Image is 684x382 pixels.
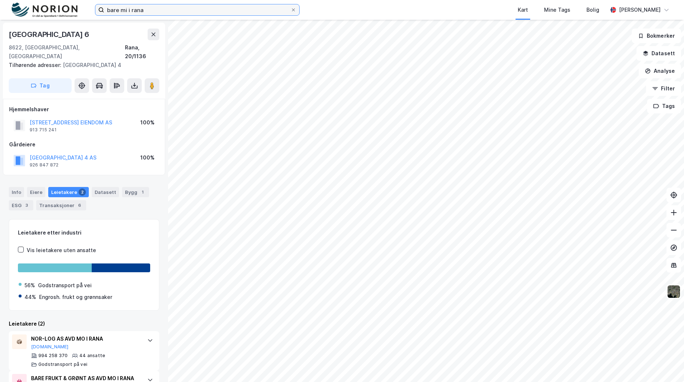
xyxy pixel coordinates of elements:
[24,293,36,302] div: 44%
[38,353,68,359] div: 994 258 370
[9,200,33,210] div: ESG
[586,5,599,14] div: Bolig
[647,99,681,113] button: Tags
[23,202,30,209] div: 3
[38,362,87,367] div: Godstransport på vei
[27,246,96,255] div: Vis leietakere uten ansatte
[139,188,146,196] div: 1
[639,64,681,78] button: Analyse
[646,81,681,96] button: Filter
[140,118,155,127] div: 100%
[38,281,92,290] div: Godstransport på vei
[9,29,91,40] div: [GEOGRAPHIC_DATA] 6
[9,140,159,149] div: Gårdeiere
[9,105,159,114] div: Hjemmelshaver
[544,5,570,14] div: Mine Tags
[31,334,140,343] div: NOR-LOG AS AVD MO I RANA
[36,200,86,210] div: Transaksjoner
[18,228,150,237] div: Leietakere etter industri
[632,29,681,43] button: Bokmerker
[27,187,45,197] div: Eiere
[92,187,119,197] div: Datasett
[9,319,159,328] div: Leietakere (2)
[619,5,661,14] div: [PERSON_NAME]
[9,78,72,93] button: Tag
[122,187,149,197] div: Bygg
[9,43,125,61] div: 8622, [GEOGRAPHIC_DATA], [GEOGRAPHIC_DATA]
[30,162,58,168] div: 926 847 872
[39,293,112,302] div: Engrosh. frukt og grønnsaker
[9,62,63,68] span: Tilhørende adresser:
[24,281,35,290] div: 56%
[48,187,89,197] div: Leietakere
[31,344,69,350] button: [DOMAIN_NAME]
[636,46,681,61] button: Datasett
[9,187,24,197] div: Info
[30,127,57,133] div: 913 715 241
[79,353,105,359] div: 44 ansatte
[9,61,153,70] div: [GEOGRAPHIC_DATA] 4
[667,285,681,299] img: 9k=
[518,5,528,14] div: Kart
[647,347,684,382] iframe: Chat Widget
[12,3,77,18] img: norion-logo.80e7a08dc31c2e691866.png
[79,188,86,196] div: 2
[647,347,684,382] div: Kontrollprogram for chat
[104,4,290,15] input: Søk på adresse, matrikkel, gårdeiere, leietakere eller personer
[76,202,83,209] div: 6
[140,153,155,162] div: 100%
[125,43,159,61] div: Rana, 20/1136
